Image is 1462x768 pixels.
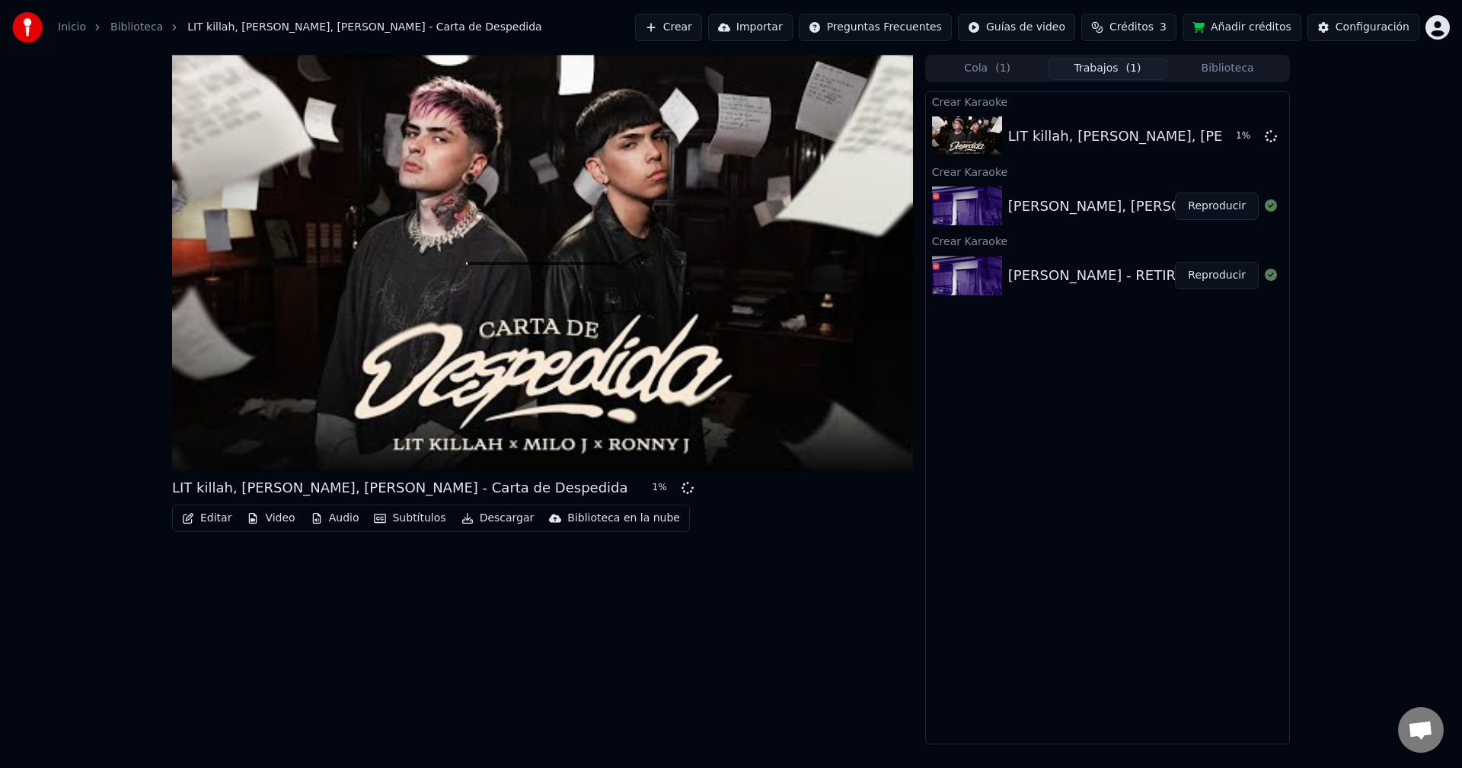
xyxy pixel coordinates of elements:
button: Añadir créditos [1183,14,1301,41]
div: [PERSON_NAME] - RETIRADA [1008,265,1205,286]
button: Video [241,508,301,529]
button: Créditos3 [1081,14,1176,41]
a: Inicio [58,20,86,35]
button: Editar [176,508,238,529]
button: Cola [927,58,1048,80]
span: 3 [1160,20,1167,35]
button: Biblioteca [1167,58,1288,80]
span: ( 1 ) [1126,61,1141,76]
div: [PERSON_NAME], [PERSON_NAME] [1008,196,1244,217]
button: Reproducir [1175,193,1259,220]
button: Reproducir [1175,262,1259,289]
button: Configuración [1307,14,1419,41]
div: Crear Karaoke [926,231,1289,250]
button: Crear [635,14,702,41]
button: Audio [305,508,365,529]
button: Guías de video [958,14,1075,41]
a: Biblioteca [110,20,163,35]
div: 1 % [653,482,675,494]
div: Biblioteca en la nube [567,511,680,526]
div: Crear Karaoke [926,92,1289,110]
button: Subtítulos [368,508,452,529]
div: LIT killah, [PERSON_NAME], [PERSON_NAME] - Carta de Despedida [172,477,628,499]
button: Preguntas Frecuentes [799,14,952,41]
button: Descargar [455,508,541,529]
span: Créditos [1109,20,1154,35]
nav: breadcrumb [58,20,542,35]
div: Chat abierto [1398,707,1444,753]
div: 1 % [1236,130,1259,142]
button: Trabajos [1048,58,1168,80]
button: Importar [708,14,793,41]
img: youka [12,12,43,43]
span: LIT killah, [PERSON_NAME], [PERSON_NAME] - Carta de Despedida [187,20,542,35]
div: Crear Karaoke [926,162,1289,180]
div: Configuración [1336,20,1409,35]
span: ( 1 ) [995,61,1010,76]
